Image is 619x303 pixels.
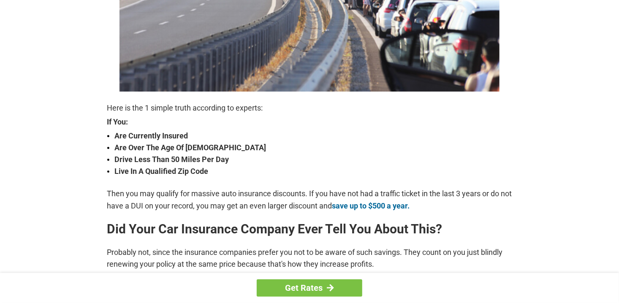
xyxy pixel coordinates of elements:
h2: Did Your Car Insurance Company Ever Tell You About This? [107,222,512,236]
strong: Are Over The Age Of [DEMOGRAPHIC_DATA] [114,142,512,154]
a: save up to $500 a year. [332,201,410,210]
a: Get Rates [257,279,362,297]
strong: Live In A Qualified Zip Code [114,165,512,177]
p: Here is the 1 simple truth according to experts: [107,102,512,114]
strong: If You: [107,118,512,126]
strong: Are Currently Insured [114,130,512,142]
p: Probably not, since the insurance companies prefer you not to be aware of such savings. They coun... [107,246,512,270]
p: Then you may qualify for massive auto insurance discounts. If you have not had a traffic ticket i... [107,188,512,211]
strong: Drive Less Than 50 Miles Per Day [114,154,512,165]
